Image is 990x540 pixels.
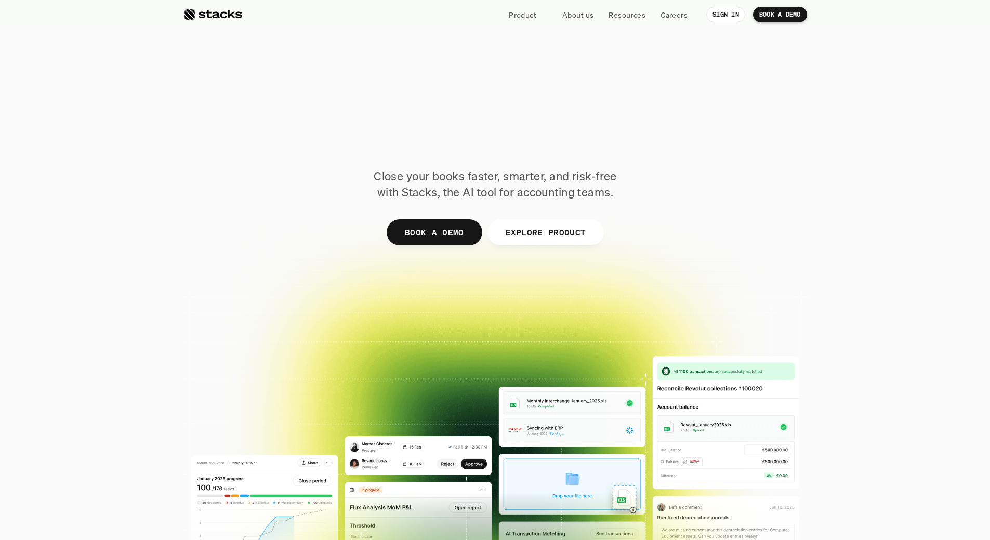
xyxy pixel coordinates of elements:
[487,219,604,245] a: EXPLORE PRODUCT
[753,7,807,22] a: BOOK A DEMO
[706,7,745,22] a: SIGN IN
[556,5,600,24] a: About us
[386,219,482,245] a: BOOK A DEMO
[562,9,593,20] p: About us
[654,5,694,24] a: Careers
[609,9,645,20] p: Resources
[602,5,652,24] a: Resources
[509,9,536,20] p: Product
[505,225,586,240] p: EXPLORE PRODUCT
[404,225,464,240] p: BOOK A DEMO
[365,114,625,161] span: Reimagined.
[390,63,569,110] span: financial
[759,11,801,18] p: BOOK A DEMO
[661,9,688,20] p: Careers
[712,11,739,18] p: SIGN IN
[365,168,625,201] p: Close your books faster, smarter, and risk-free with Stacks, the AI tool for accounting teams.
[578,64,692,111] span: close.
[298,62,381,109] span: The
